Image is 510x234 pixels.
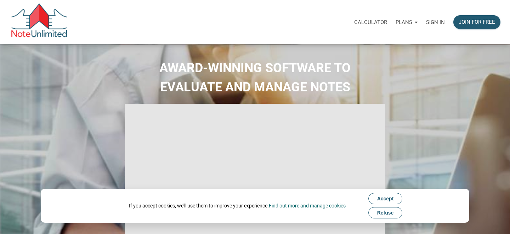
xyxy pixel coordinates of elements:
[269,203,346,209] a: Find out more and manage cookies
[453,15,500,29] button: Join for free
[377,210,394,216] span: Refuse
[459,18,495,26] div: Join for free
[354,19,387,25] p: Calculator
[391,11,422,33] a: Plans
[426,19,445,25] p: Sign in
[350,11,391,33] a: Calculator
[5,58,505,97] h2: AWARD-WINNING SOFTWARE TO EVALUATE AND MANAGE NOTES
[449,11,505,33] a: Join for free
[391,12,422,33] button: Plans
[396,19,412,25] p: Plans
[368,193,403,204] button: Accept
[129,202,346,209] div: If you accept cookies, we'll use them to improve your experience.
[377,196,394,201] span: Accept
[422,11,449,33] a: Sign in
[368,207,403,218] button: Refuse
